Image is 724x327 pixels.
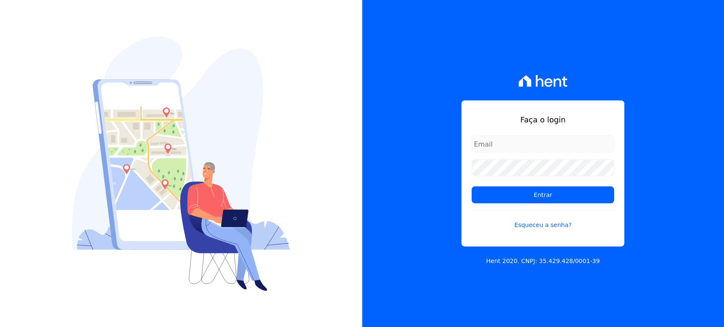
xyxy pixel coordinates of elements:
a: Esqueceu a senha? [472,210,614,230]
input: Email [472,136,614,152]
p: Hent 2020. CNPJ: 35.429.428/0001-39 [486,257,600,266]
img: Login [72,36,290,291]
input: Entrar [472,186,614,203]
h1: Faça o login [472,114,614,125]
